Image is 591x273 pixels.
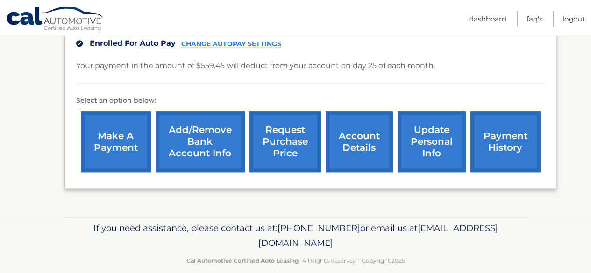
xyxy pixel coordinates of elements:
a: payment history [470,111,541,172]
a: FAQ's [527,11,542,27]
p: Select an option below: [76,95,545,106]
strong: Cal Automotive Certified Auto Leasing [186,257,299,264]
p: If you need assistance, please contact us at: or email us at [71,221,521,251]
a: Dashboard [469,11,506,27]
a: Cal Automotive [6,6,104,33]
p: - All Rights Reserved - Copyright 2025 [71,256,521,266]
a: request purchase price [249,111,321,172]
a: account details [326,111,393,172]
a: make a payment [81,111,151,172]
a: Add/Remove bank account info [156,111,245,172]
span: [EMAIL_ADDRESS][DOMAIN_NAME] [258,223,498,248]
a: update personal info [398,111,466,172]
a: CHANGE AUTOPAY SETTINGS [181,40,281,48]
a: Logout [563,11,585,27]
img: check.svg [76,40,83,47]
p: Your payment in the amount of $559.45 will deduct from your account on day 25 of each month. [76,59,435,72]
span: Enrolled For Auto Pay [90,39,176,48]
span: [PHONE_NUMBER] [278,223,360,233]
